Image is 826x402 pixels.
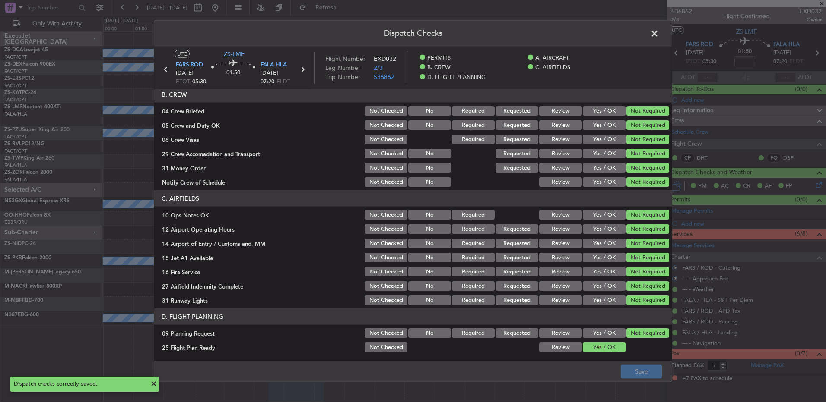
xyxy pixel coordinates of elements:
button: Not Required [626,163,669,173]
button: Not Required [626,281,669,291]
button: Not Required [626,267,669,276]
button: Not Required [626,135,669,144]
div: Dispatch checks correctly saved. [14,380,146,389]
button: Not Required [626,328,669,338]
button: Not Required [626,120,669,130]
button: Not Required [626,149,669,158]
button: Not Required [626,210,669,220]
header: Dispatch Checks [154,21,672,47]
button: Not Required [626,106,669,116]
button: Not Required [626,177,669,187]
button: Not Required [626,239,669,248]
button: Not Required [626,295,669,305]
button: Not Required [626,224,669,234]
button: Not Required [626,253,669,262]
